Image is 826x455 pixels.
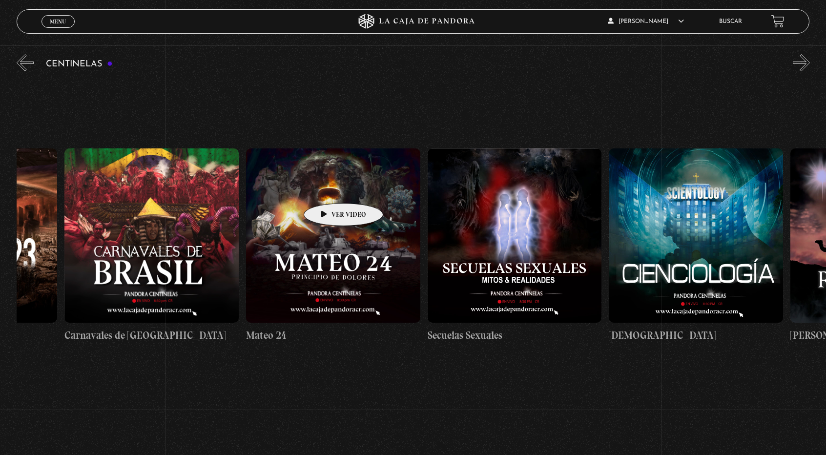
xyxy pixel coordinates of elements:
[46,60,113,69] h3: Centinelas
[719,19,742,24] a: Buscar
[608,19,684,24] span: [PERSON_NAME]
[46,26,69,33] span: Cerrar
[50,19,66,24] span: Menu
[246,328,420,343] h4: Mateo 24
[64,79,239,413] a: Carnavales de [GEOGRAPHIC_DATA]
[793,54,810,71] button: Next
[64,328,239,343] h4: Carnavales de [GEOGRAPHIC_DATA]
[609,79,783,413] a: [DEMOGRAPHIC_DATA]
[609,328,783,343] h4: [DEMOGRAPHIC_DATA]
[428,79,602,413] a: Secuelas Sexuales
[17,54,34,71] button: Previous
[771,15,785,28] a: View your shopping cart
[428,328,602,343] h4: Secuelas Sexuales
[246,79,420,413] a: Mateo 24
